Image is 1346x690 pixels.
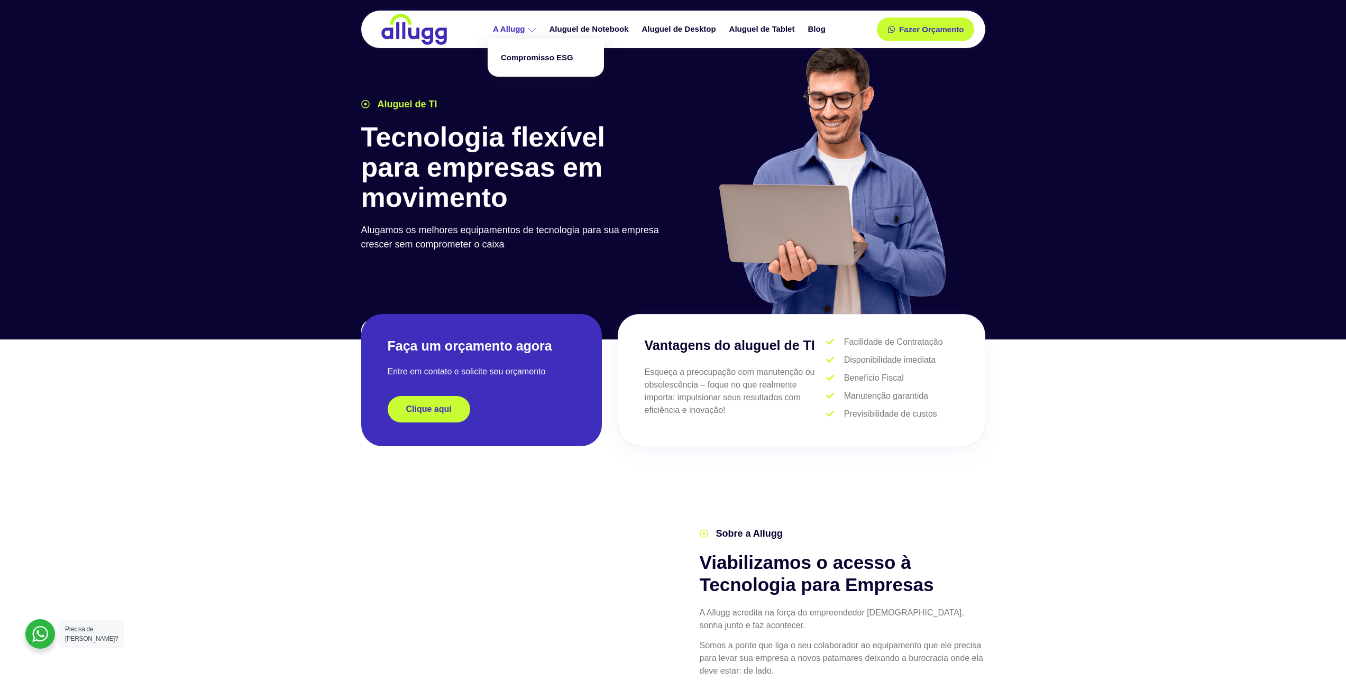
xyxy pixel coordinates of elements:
[724,20,803,39] a: Aluguel de Tablet
[841,354,936,366] span: Disponibilidade imediata
[375,97,437,112] span: Aluguel de TI
[361,122,668,213] h1: Tecnologia flexível para empresas em movimento
[841,390,928,402] span: Manutenção garantida
[841,408,937,420] span: Previsibilidade de custos
[1156,555,1346,690] iframe: Chat Widget
[645,336,827,356] h3: Vantagens do aluguel de TI
[700,639,985,677] p: Somos a ponte que liga o seu colaborador ao equipamento que ele precisa para levar sua empresa a ...
[700,606,985,632] p: A Allugg acredita na força do empreendedor [DEMOGRAPHIC_DATA], sonha junto e faz acontecer.
[388,365,575,378] p: Entre em contato e solicite seu orçamento
[899,25,964,33] span: Fazer Orçamento
[1156,555,1346,690] div: Widget de chat
[841,336,943,348] span: Facilidade de Contratação
[493,44,599,72] a: Compromisso ESG
[380,13,448,45] img: locação de TI é Allugg
[544,20,637,39] a: Aluguel de Notebook
[637,20,724,39] a: Aluguel de Desktop
[841,372,904,384] span: Benefício Fiscal
[361,223,668,252] p: Alugamos os melhores equipamentos de tecnologia para sua empresa crescer sem comprometer o caixa
[802,20,833,39] a: Blog
[713,527,783,541] span: Sobre a Allugg
[877,17,975,41] a: Fazer Orçamento
[645,366,827,417] p: Esqueça a preocupação com manutenção ou obsolescência – foque no que realmente importa: impulsion...
[715,44,948,314] img: aluguel de ti para startups
[388,396,470,422] a: Clique aqui
[388,337,575,355] h2: Faça um orçamento agora
[406,405,452,413] span: Clique aqui
[488,20,544,39] a: A Allugg
[65,625,118,642] span: Precisa de [PERSON_NAME]?
[700,551,985,596] h2: Viabilizamos o acesso à Tecnologia para Empresas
